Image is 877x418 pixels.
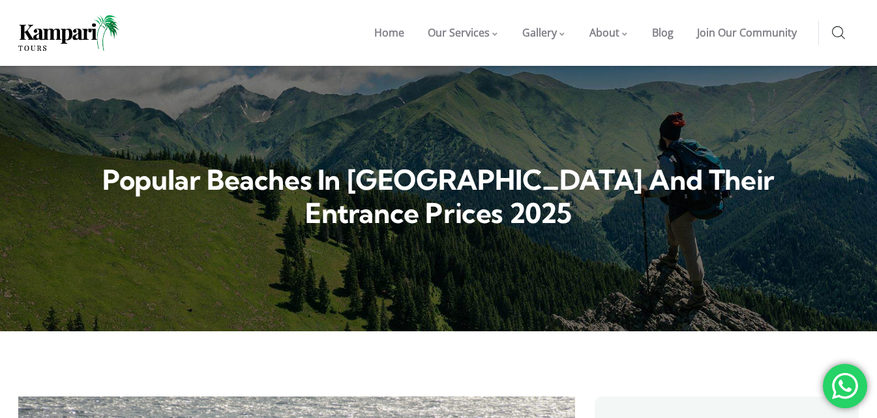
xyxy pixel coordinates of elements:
[428,25,490,40] span: Our Services
[522,25,557,40] span: Gallery
[374,25,404,40] span: Home
[697,25,797,40] span: Join Our Community
[55,164,822,230] h2: Popular Beaches in [GEOGRAPHIC_DATA] and their Entrance Prices 2025
[652,25,674,40] span: Blog
[823,364,867,408] div: 'Chat
[589,25,619,40] span: About
[18,15,119,51] img: Home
